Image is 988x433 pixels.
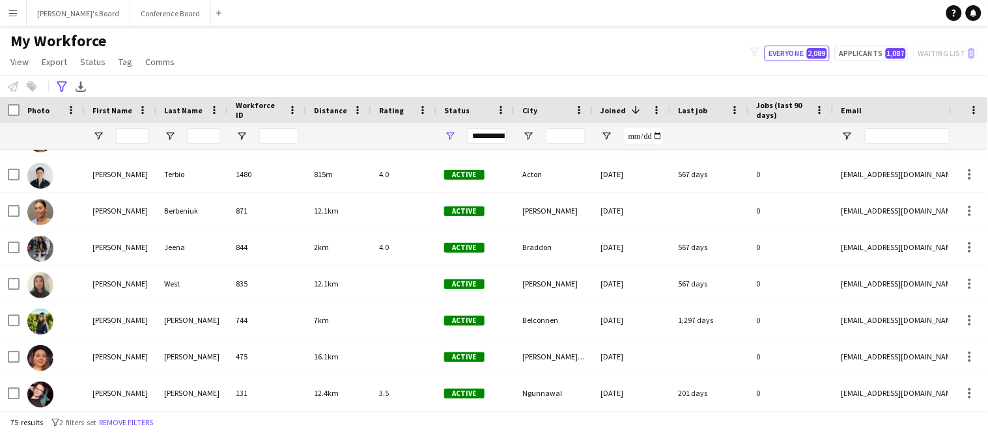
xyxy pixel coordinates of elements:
div: Braddon [515,229,593,265]
div: [PERSON_NAME] [156,339,228,374]
div: [PERSON_NAME] [515,193,593,229]
span: 12.1km [314,206,339,216]
div: [DATE] [593,339,671,374]
div: [PERSON_NAME] [85,339,156,374]
button: Open Filter Menu [600,130,612,142]
div: Berbeniuk [156,193,228,229]
img: Elena Berbeniuk [27,199,53,225]
div: [PERSON_NAME] [85,302,156,338]
span: 7km [314,315,329,325]
div: [PERSON_NAME] [85,229,156,265]
button: Open Filter Menu [236,130,247,142]
div: 4.0 [371,229,436,265]
div: 844 [228,229,306,265]
div: Terbio [156,156,228,192]
img: Kathy Huynh Tran [27,382,53,408]
span: 16.1km [314,352,339,361]
span: Active [444,206,485,216]
span: City [522,105,537,115]
div: [PERSON_NAME] [156,302,228,338]
span: Active [444,279,485,289]
div: [PERSON_NAME] [85,193,156,229]
button: Applicants1,087 [835,46,909,61]
div: 0 [749,229,834,265]
div: 835 [228,266,306,301]
div: [PERSON_NAME] [85,375,156,411]
div: Jeena [156,229,228,265]
div: 3.5 [371,375,436,411]
button: Open Filter Menu [841,130,853,142]
div: [PERSON_NAME] [156,375,228,411]
div: 0 [749,302,834,338]
img: Carlos Meliton Terbio [27,163,53,189]
div: [PERSON_NAME] Plains [515,339,593,374]
img: Zoe West [27,272,53,298]
div: 871 [228,193,306,229]
span: 2 filters set [59,417,96,427]
button: Conference Board [130,1,211,26]
button: Open Filter Menu [522,130,534,142]
span: Distance [314,105,347,115]
a: Status [75,53,111,70]
a: Tag [113,53,137,70]
span: Active [444,243,485,253]
span: 12.1km [314,279,339,288]
input: Last Name Filter Input [188,128,220,144]
span: Active [444,170,485,180]
app-action-btn: Export XLSX [73,79,89,94]
img: Anita Mathew [27,309,53,335]
span: Rating [379,105,404,115]
div: [DATE] [593,193,671,229]
div: Acton [515,156,593,192]
div: 131 [228,375,306,411]
input: First Name Filter Input [116,128,148,144]
span: Email [841,105,862,115]
button: Open Filter Menu [164,130,176,142]
div: 0 [749,375,834,411]
div: [PERSON_NAME] [515,266,593,301]
span: My Workforce [10,31,106,51]
span: Active [444,352,485,362]
div: [PERSON_NAME] [85,266,156,301]
button: Everyone2,089 [765,46,830,61]
div: 201 days [671,375,749,411]
input: Workforce ID Filter Input [259,128,298,144]
span: Last Name [164,105,203,115]
app-action-btn: Advanced filters [54,79,70,94]
div: [DATE] [593,302,671,338]
span: Tag [119,56,132,68]
span: Jobs (last 90 days) [757,100,810,120]
div: [DATE] [593,156,671,192]
span: View [10,56,29,68]
div: 475 [228,339,306,374]
div: 567 days [671,229,749,265]
div: 0 [749,339,834,374]
div: 0 [749,193,834,229]
span: Comms [145,56,175,68]
span: 815m [314,169,333,179]
span: Workforce ID [236,100,283,120]
button: Open Filter Menu [444,130,456,142]
input: Joined Filter Input [624,128,663,144]
div: 744 [228,302,306,338]
span: 2,089 [807,48,827,59]
span: First Name [92,105,132,115]
span: 12.4km [314,388,339,398]
div: 1480 [228,156,306,192]
div: 0 [749,156,834,192]
div: Belconnen [515,302,593,338]
span: Export [42,56,67,68]
span: Photo [27,105,49,115]
div: 1,297 days [671,302,749,338]
div: 0 [749,266,834,301]
span: Active [444,389,485,398]
img: Sonia Jeena [27,236,53,262]
div: 567 days [671,266,749,301]
span: 2km [314,242,329,252]
div: Ngunnawal [515,375,593,411]
span: Status [80,56,106,68]
button: Open Filter Menu [92,130,104,142]
div: [DATE] [593,375,671,411]
div: [DATE] [593,229,671,265]
div: 4.0 [371,156,436,192]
